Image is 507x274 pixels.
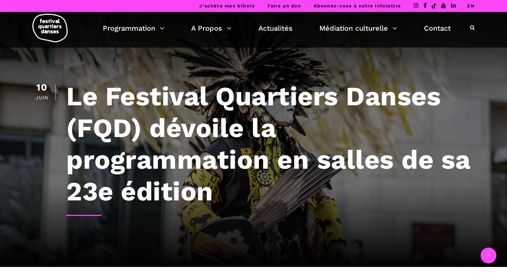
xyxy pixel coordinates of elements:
h1: Le Festival Quartiers Danses (FQD) dévoile la programmation en salles de sa 23e édition [66,80,472,207]
a: J’achète mes billets [199,3,255,8]
div: Juin [35,95,48,100]
a: Actualités [258,22,293,34]
a: Abonnez-vous à notre infolettre [314,3,401,8]
a: Contact [424,22,451,34]
a: Programmation [103,22,164,34]
a: A Propos [191,22,231,34]
a: Médiation culturelle [319,22,397,34]
a: EN [467,3,475,8]
img: logo-fqd-med [32,14,68,42]
div: 10 [35,83,48,92]
a: Faire un don [268,3,301,8]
